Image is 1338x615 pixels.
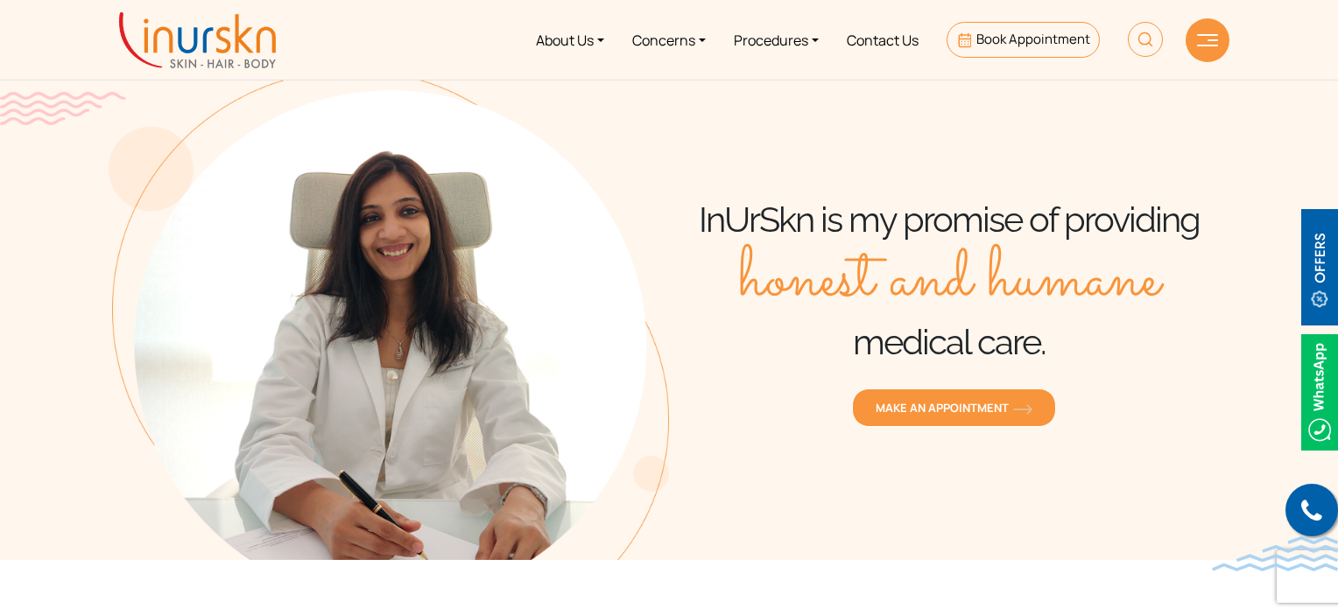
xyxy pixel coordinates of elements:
[852,388,1056,427] a: MAKE AN APPOINTMENTorange-arrow
[522,7,618,73] a: About Us
[1013,404,1032,415] img: orange-arrow
[833,7,933,73] a: Contact Us
[109,70,669,560] img: about-us-banner
[1197,34,1218,46] img: hamLine.svg
[739,241,1160,320] span: honest and humane
[876,400,1032,416] span: MAKE AN APPOINTMENT
[1301,334,1338,451] img: Whatsappicon
[1301,209,1338,325] img: offerBt
[1128,22,1163,57] img: HeaderSearch
[119,12,276,68] img: inurskn-logo
[1212,536,1338,571] img: bluewave
[720,7,833,73] a: Procedures
[1301,381,1338,400] a: Whatsappicon
[976,30,1090,48] span: Book Appointment
[669,198,1229,364] h1: InUrSkn is my promise of providing medical care.
[618,7,720,73] a: Concerns
[947,22,1100,58] a: Book Appointment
